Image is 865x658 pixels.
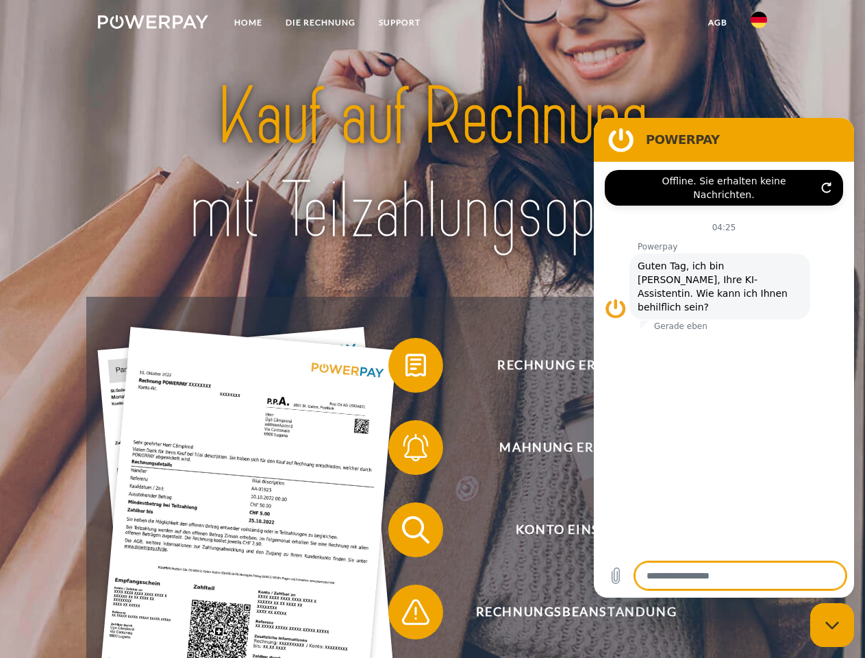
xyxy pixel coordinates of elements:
[388,585,744,639] button: Rechnungsbeanstandung
[399,430,433,465] img: qb_bell.svg
[408,338,744,393] span: Rechnung erhalten?
[274,10,367,35] a: DIE RECHNUNG
[131,66,734,263] img: title-powerpay_de.svg
[399,595,433,629] img: qb_warning.svg
[408,502,744,557] span: Konto einsehen
[98,15,208,29] img: logo-powerpay-white.svg
[399,348,433,382] img: qb_bill.svg
[408,420,744,475] span: Mahnung erhalten?
[367,10,432,35] a: SUPPORT
[594,118,854,598] iframe: Messaging-Fenster
[223,10,274,35] a: Home
[388,338,744,393] button: Rechnung erhalten?
[810,603,854,647] iframe: Schaltfläche zum Öffnen des Messaging-Fensters; Konversation läuft
[399,513,433,547] img: qb_search.svg
[388,502,744,557] button: Konto einsehen
[388,420,744,475] button: Mahnung erhalten?
[697,10,739,35] a: agb
[751,12,767,28] img: de
[408,585,744,639] span: Rechnungsbeanstandung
